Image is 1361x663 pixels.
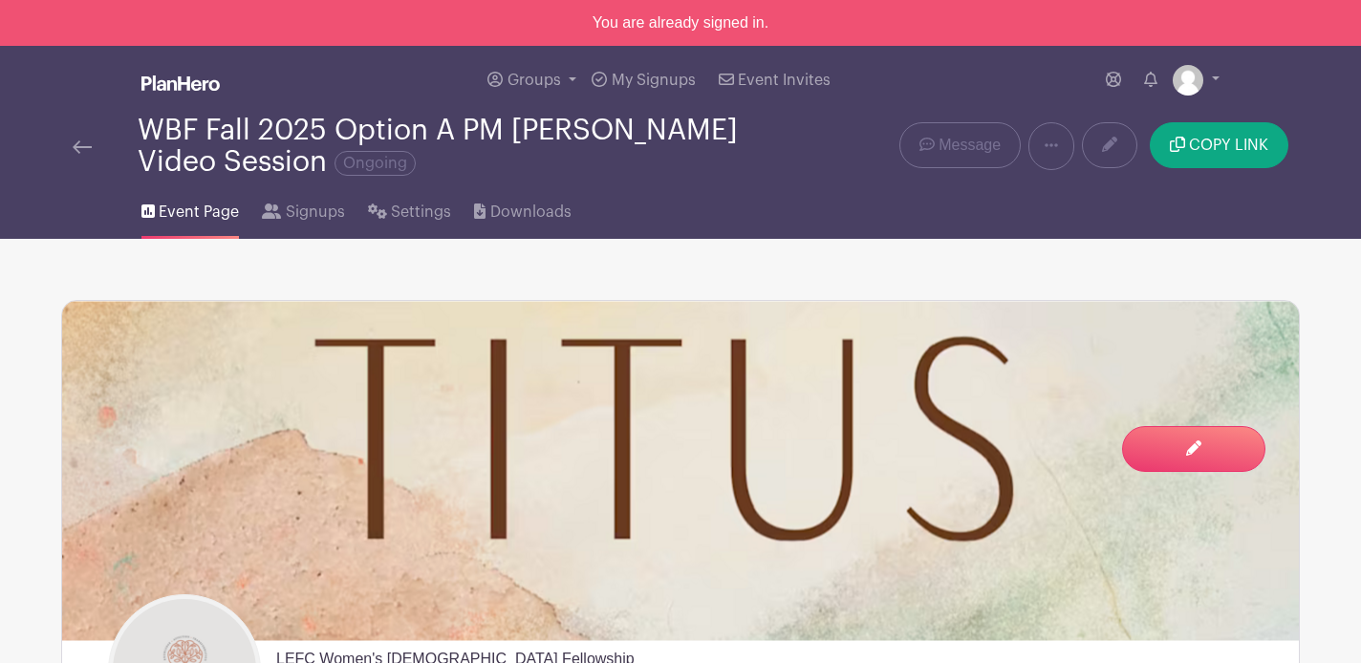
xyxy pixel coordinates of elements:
[141,178,239,239] a: Event Page
[899,122,1021,168] a: Message
[1150,122,1288,168] button: COPY LINK
[335,151,416,176] span: Ongoing
[159,201,239,224] span: Event Page
[141,75,220,91] img: logo_white-6c42ec7e38ccf1d336a20a19083b03d10ae64f83f12c07503d8b9e83406b4c7d.svg
[612,73,696,88] span: My Signups
[286,201,345,224] span: Signups
[1189,138,1268,153] span: COPY LINK
[474,178,571,239] a: Downloads
[62,301,1299,640] img: Website%20-%20coming%20soon.png
[711,46,838,115] a: Event Invites
[391,201,451,224] span: Settings
[490,201,572,224] span: Downloads
[738,73,831,88] span: Event Invites
[480,46,584,115] a: Groups
[508,73,561,88] span: Groups
[368,178,451,239] a: Settings
[1173,65,1203,96] img: default-ce2991bfa6775e67f084385cd625a349d9dcbb7a52a09fb2fda1e96e2d18dcdb.png
[262,178,344,239] a: Signups
[939,134,1001,157] span: Message
[138,115,757,178] div: WBF Fall 2025 Option A PM [PERSON_NAME] Video Session
[584,46,702,115] a: My Signups
[73,140,92,154] img: back-arrow-29a5d9b10d5bd6ae65dc969a981735edf675c4d7a1fe02e03b50dbd4ba3cdb55.svg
